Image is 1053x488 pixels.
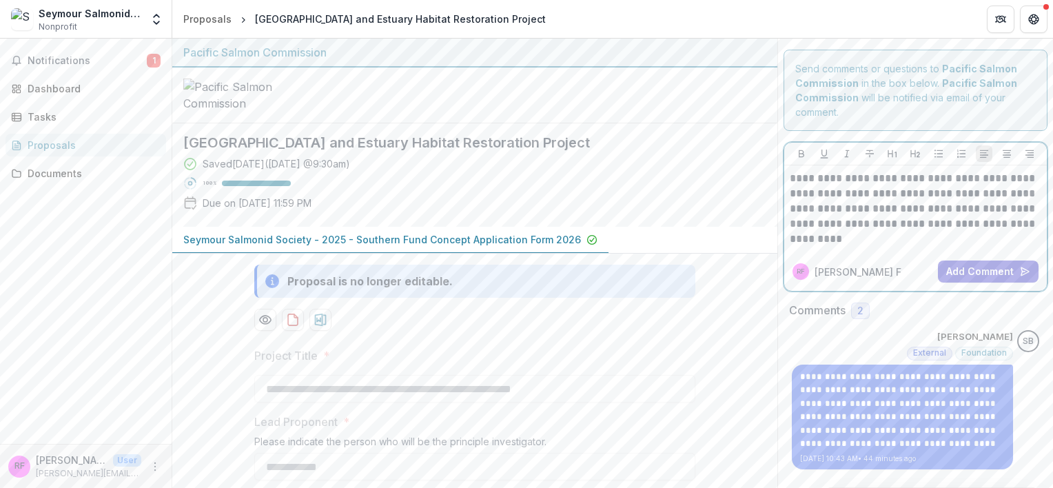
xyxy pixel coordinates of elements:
[287,273,453,289] div: Proposal is no longer editable.
[183,12,232,26] div: Proposals
[183,79,321,112] img: Pacific Salmon Commission
[254,309,276,331] button: Preview 13387d89-7b31-443b-bbfa-cb1b02284e6e-0.pdf
[797,268,805,275] div: Reece Fowler
[999,145,1015,162] button: Align Center
[309,309,331,331] button: download-proposal
[11,8,33,30] img: Seymour Salmonid Society
[784,50,1047,131] div: Send comments or questions to in the box below. will be notified via email of your comment.
[800,454,1005,464] p: [DATE] 10:43 AM • 44 minutes ago
[254,436,695,453] div: Please indicate the person who will be the principle investigator.
[930,145,947,162] button: Bullet List
[938,261,1039,283] button: Add Comment
[113,454,141,467] p: User
[36,453,108,467] p: [PERSON_NAME]
[183,44,766,61] div: Pacific Salmon Commission
[282,309,304,331] button: download-proposal
[28,55,147,67] span: Notifications
[28,138,155,152] div: Proposals
[203,156,350,171] div: Saved [DATE] ( [DATE] @ 9:30am )
[255,12,546,26] div: [GEOGRAPHIC_DATA] and Estuary Habitat Restoration Project
[36,467,141,480] p: [PERSON_NAME][EMAIL_ADDRESS][DOMAIN_NAME]
[14,462,25,471] div: Reece Fowler
[976,145,992,162] button: Align Left
[178,9,237,29] a: Proposals
[907,145,923,162] button: Heading 2
[789,304,846,317] h2: Comments
[961,348,1007,358] span: Foundation
[1021,145,1038,162] button: Align Right
[987,6,1014,33] button: Partners
[28,166,155,181] div: Documents
[6,162,166,185] a: Documents
[39,6,141,21] div: Seymour Salmonid Society
[254,414,338,430] p: Lead Proponent
[937,330,1013,344] p: [PERSON_NAME]
[183,232,581,247] p: Seymour Salmonid Society - 2025 - Southern Fund Concept Application Form 2026
[147,458,163,475] button: More
[861,145,878,162] button: Strike
[816,145,832,162] button: Underline
[203,196,311,210] p: Due on [DATE] 11:59 PM
[6,105,166,128] a: Tasks
[6,134,166,156] a: Proposals
[857,305,863,317] span: 2
[178,9,551,29] nav: breadcrumb
[913,348,946,358] span: External
[1020,6,1047,33] button: Get Help
[203,179,216,188] p: 100 %
[839,145,855,162] button: Italicize
[815,265,901,279] p: [PERSON_NAME] F
[28,110,155,124] div: Tasks
[28,81,155,96] div: Dashboard
[884,145,901,162] button: Heading 1
[147,54,161,68] span: 1
[183,134,744,151] h2: [GEOGRAPHIC_DATA] and Estuary Habitat Restoration Project
[1023,337,1034,346] div: Sascha Bendt
[793,145,810,162] button: Bold
[39,21,77,33] span: Nonprofit
[6,77,166,100] a: Dashboard
[254,347,318,364] p: Project Title
[6,50,166,72] button: Notifications1
[147,6,166,33] button: Open entity switcher
[953,145,970,162] button: Ordered List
